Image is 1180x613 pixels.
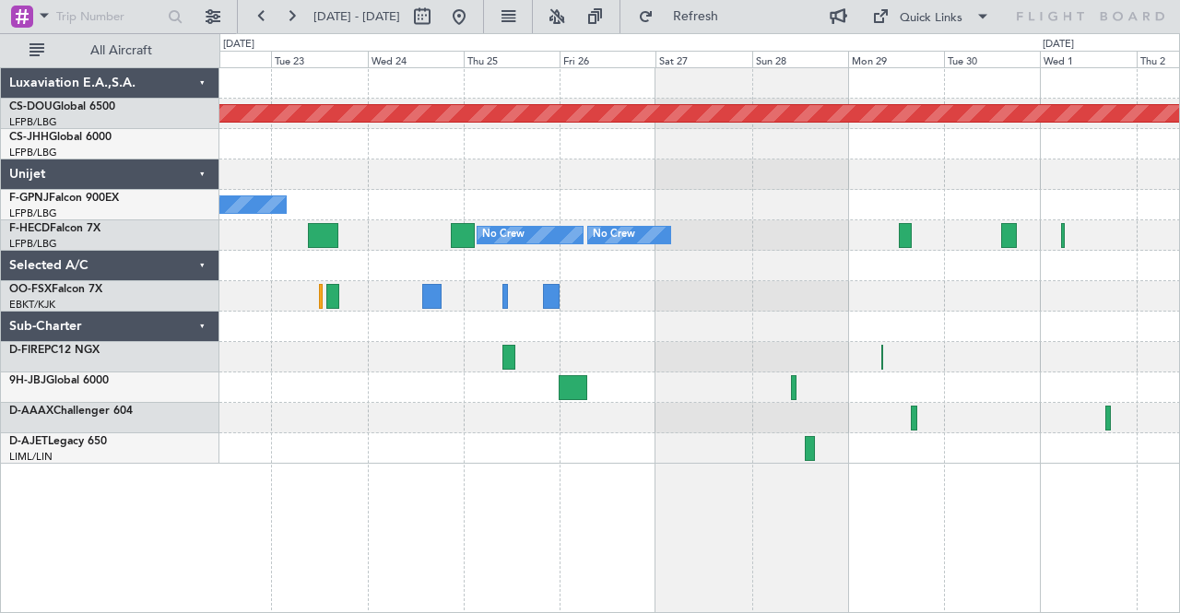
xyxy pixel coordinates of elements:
[593,221,635,249] div: No Crew
[313,8,400,25] span: [DATE] - [DATE]
[9,375,109,386] a: 9H-JBJGlobal 6000
[482,221,525,249] div: No Crew
[560,51,655,67] div: Fri 26
[9,132,49,143] span: CS-JHH
[9,436,48,447] span: D-AJET
[9,101,53,112] span: CS-DOU
[9,206,57,220] a: LFPB/LBG
[9,406,53,417] span: D-AAAX
[1043,37,1074,53] div: [DATE]
[9,406,133,417] a: D-AAAXChallenger 604
[9,375,46,386] span: 9H-JBJ
[944,51,1040,67] div: Tue 30
[9,101,115,112] a: CS-DOUGlobal 6500
[368,51,464,67] div: Wed 24
[657,10,735,23] span: Refresh
[56,3,162,30] input: Trip Number
[9,450,53,464] a: LIML/LIN
[848,51,944,67] div: Mon 29
[223,37,254,53] div: [DATE]
[9,115,57,129] a: LFPB/LBG
[9,436,107,447] a: D-AJETLegacy 650
[9,237,57,251] a: LFPB/LBG
[9,284,52,295] span: OO-FSX
[9,284,102,295] a: OO-FSXFalcon 7X
[48,44,195,57] span: All Aircraft
[9,223,50,234] span: F-HECD
[9,193,119,204] a: F-GPNJFalcon 900EX
[900,9,962,28] div: Quick Links
[9,193,49,204] span: F-GPNJ
[20,36,200,65] button: All Aircraft
[175,51,271,67] div: Mon 22
[9,132,112,143] a: CS-JHHGlobal 6000
[9,298,55,312] a: EBKT/KJK
[1040,51,1136,67] div: Wed 1
[9,345,100,356] a: D-FIREPC12 NGX
[271,51,367,67] div: Tue 23
[655,51,751,67] div: Sat 27
[863,2,999,31] button: Quick Links
[464,51,560,67] div: Thu 25
[9,146,57,159] a: LFPB/LBG
[752,51,848,67] div: Sun 28
[9,223,100,234] a: F-HECDFalcon 7X
[9,345,44,356] span: D-FIRE
[630,2,740,31] button: Refresh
